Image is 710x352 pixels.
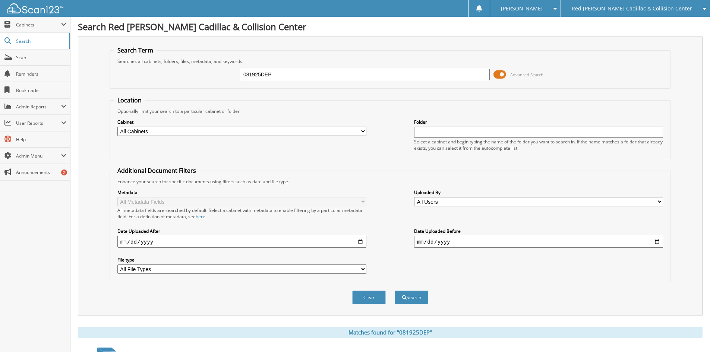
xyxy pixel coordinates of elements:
[114,178,667,185] div: Enhance your search for specific documents using filters such as date and file type.
[16,22,61,28] span: Cabinets
[61,169,67,175] div: 2
[414,236,663,248] input: end
[16,169,66,175] span: Announcements
[352,291,386,304] button: Clear
[78,20,703,33] h1: Search Red [PERSON_NAME] Cadillac & Collision Center
[196,213,205,220] a: here
[16,120,61,126] span: User Reports
[117,207,366,220] div: All metadata fields are searched by default. Select a cabinet with metadata to enable filtering b...
[7,3,63,13] img: scan123-logo-white.svg
[414,228,663,234] label: Date Uploaded Before
[114,108,667,114] div: Optionally limit your search to a particular cabinet or folder
[117,257,366,263] label: File type
[114,58,667,64] div: Searches all cabinets, folders, files, metadata, and keywords
[16,87,66,93] span: Bookmarks
[78,327,703,338] div: Matches found for "081925DEP"
[16,104,61,110] span: Admin Reports
[414,119,663,125] label: Folder
[414,139,663,151] div: Select a cabinet and begin typing the name of the folder you want to search in. If the name match...
[16,38,65,44] span: Search
[510,72,543,77] span: Advanced Search
[16,153,61,159] span: Admin Menu
[114,46,157,54] legend: Search Term
[114,167,200,175] legend: Additional Document Filters
[572,6,692,11] span: Red [PERSON_NAME] Cadillac & Collision Center
[117,189,366,196] label: Metadata
[16,54,66,61] span: Scan
[16,71,66,77] span: Reminders
[117,236,366,248] input: start
[117,228,366,234] label: Date Uploaded After
[501,6,543,11] span: [PERSON_NAME]
[395,291,428,304] button: Search
[117,119,366,125] label: Cabinet
[414,189,663,196] label: Uploaded By
[16,136,66,143] span: Help
[114,96,145,104] legend: Location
